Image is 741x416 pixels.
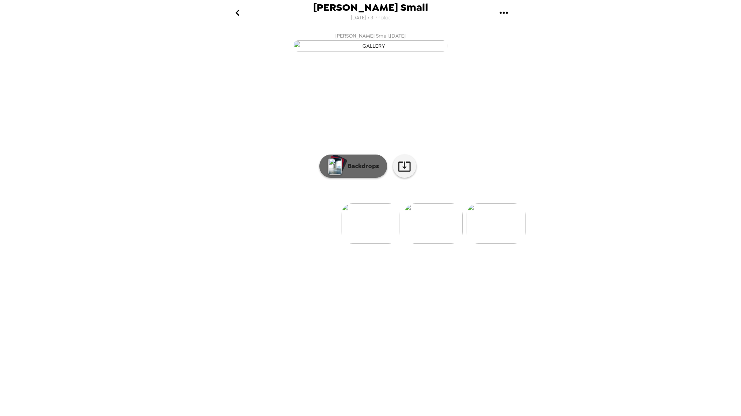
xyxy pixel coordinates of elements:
span: [DATE] • 3 Photos [351,13,391,23]
span: [PERSON_NAME] Small , [DATE] [335,31,406,40]
button: [PERSON_NAME] Small,[DATE] [215,29,526,54]
button: Backdrops [319,155,387,178]
img: gallery [293,40,448,52]
p: Backdrops [344,162,379,171]
img: gallery [404,203,463,244]
span: [PERSON_NAME] Small [313,2,428,13]
img: gallery [341,203,400,244]
img: gallery [467,203,526,244]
